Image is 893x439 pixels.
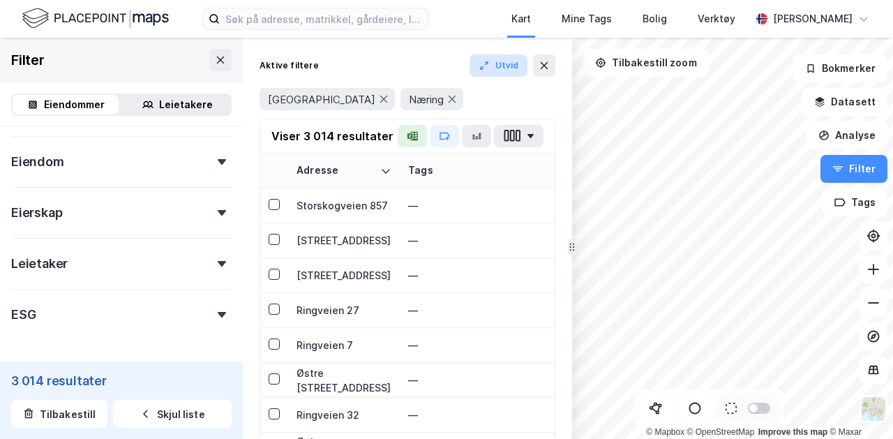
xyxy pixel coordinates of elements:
[758,427,827,437] a: Improve this map
[11,49,45,71] div: Filter
[260,60,319,71] div: Aktive filtere
[408,265,559,287] div: —
[806,121,887,149] button: Analyse
[646,427,684,437] a: Mapbox
[11,204,62,221] div: Eierskap
[11,255,68,272] div: Leietaker
[297,366,391,395] div: Østre [STREET_ADDRESS]
[11,400,107,428] button: Tilbakestill
[159,96,213,113] div: Leietakere
[793,54,887,82] button: Bokmerker
[408,369,559,392] div: —
[820,155,887,183] button: Filter
[408,195,559,217] div: —
[44,96,105,113] div: Eiendommer
[408,299,559,322] div: —
[511,10,531,27] div: Kart
[297,268,391,283] div: [STREET_ADDRESS]
[297,303,391,318] div: Ringveien 27
[408,334,559,357] div: —
[22,6,169,31] img: logo.f888ab2527a4732fd821a326f86c7f29.svg
[271,128,393,144] div: Viser 3 014 resultater
[687,427,755,437] a: OpenStreetMap
[823,188,887,216] button: Tags
[643,10,667,27] div: Bolig
[297,408,391,422] div: Ringveien 32
[113,400,232,428] button: Skjul liste
[698,10,735,27] div: Verktøy
[220,8,428,29] input: Søk på adresse, matrikkel, gårdeiere, leietakere eller personer
[562,10,612,27] div: Mine Tags
[470,54,528,77] button: Utvid
[583,49,709,77] button: Tilbakestill zoom
[408,230,559,252] div: —
[773,10,853,27] div: [PERSON_NAME]
[268,93,375,106] span: [GEOGRAPHIC_DATA]
[297,338,391,352] div: Ringveien 7
[11,306,36,323] div: ESG
[409,93,444,106] span: Næring
[11,154,64,170] div: Eiendom
[297,233,391,248] div: [STREET_ADDRESS]
[823,372,893,439] div: Kontrollprogram for chat
[408,164,559,177] div: Tags
[297,198,391,213] div: Storskogveien 857
[408,404,559,426] div: —
[11,372,232,389] div: 3 014 resultater
[823,372,893,439] iframe: Chat Widget
[802,88,887,116] button: Datasett
[297,164,375,177] div: Adresse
